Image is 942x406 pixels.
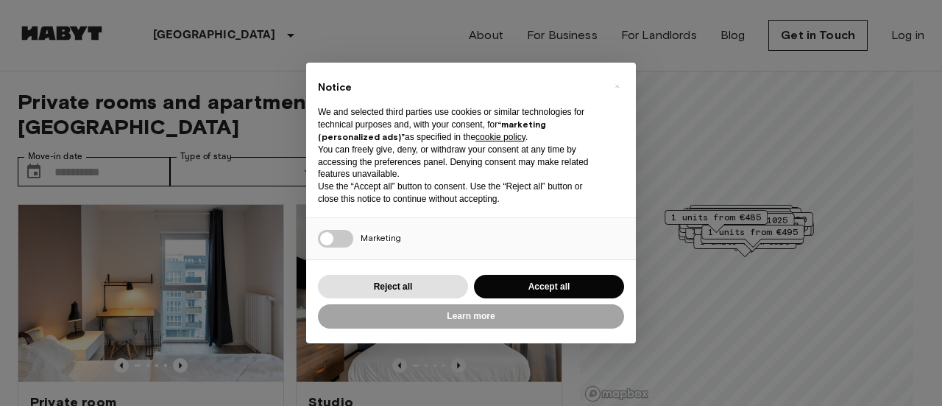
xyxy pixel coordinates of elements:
strong: “marketing (personalized ads)” [318,119,546,142]
p: Use the “Accept all” button to consent. Use the “Reject all” button or close this notice to conti... [318,181,601,206]
span: Marketing [361,232,401,243]
p: You can freely give, deny, or withdraw your consent at any time by accessing the preferences pane... [318,144,601,181]
button: Reject all [318,275,468,299]
button: Close this notice [605,74,628,98]
span: × [615,77,620,95]
button: Learn more [318,304,624,329]
a: cookie policy [475,132,525,142]
button: Accept all [474,275,624,299]
h2: Notice [318,80,601,95]
p: We and selected third parties use cookies or similar technologies for technical purposes and, wit... [318,106,601,143]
